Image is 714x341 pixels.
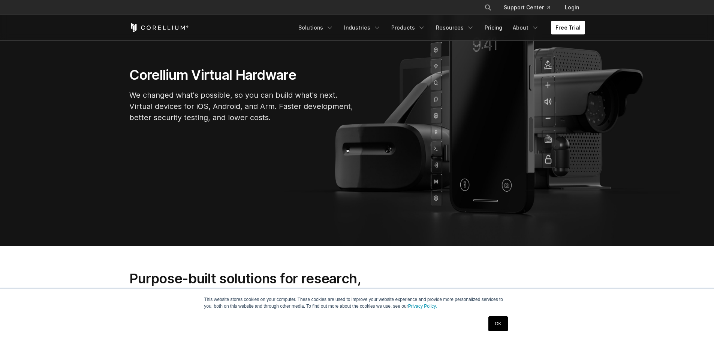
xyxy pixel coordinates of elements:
[294,21,585,34] div: Navigation Menu
[475,1,585,14] div: Navigation Menu
[408,304,437,309] a: Privacy Policy.
[480,21,507,34] a: Pricing
[559,1,585,14] a: Login
[387,21,430,34] a: Products
[481,1,495,14] button: Search
[508,21,543,34] a: About
[294,21,338,34] a: Solutions
[204,296,510,310] p: This website stores cookies on your computer. These cookies are used to improve your website expe...
[488,316,507,331] a: OK
[431,21,479,34] a: Resources
[129,23,189,32] a: Corellium Home
[129,67,354,83] h1: Corellium Virtual Hardware
[129,270,385,304] h2: Purpose-built solutions for research, development, and testing.
[498,1,556,14] a: Support Center
[129,89,354,123] p: We changed what's possible, so you can build what's next. Virtual devices for iOS, Android, and A...
[340,21,385,34] a: Industries
[551,21,585,34] a: Free Trial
